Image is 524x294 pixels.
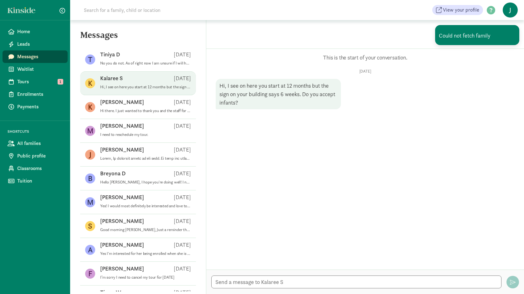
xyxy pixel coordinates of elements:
[3,75,68,88] a: Tours 1
[85,54,95,64] figure: T
[100,204,191,209] p: Yes! I would most definitely be interested and love to know more! Thank you for your time!
[3,50,68,63] a: Messages
[100,265,144,272] p: [PERSON_NAME]
[17,78,63,85] span: Tours
[3,38,68,50] a: Leads
[3,162,68,175] a: Classrooms
[100,170,126,177] p: Breyona D
[174,193,191,201] p: [DATE]
[17,140,63,147] span: All families
[17,28,63,35] span: Home
[174,122,191,130] p: [DATE]
[3,63,68,75] a: Waitlist
[174,75,191,82] p: [DATE]
[100,132,191,137] p: I need to reschedule my tour.
[3,137,68,150] a: All families
[17,103,63,111] span: Payments
[85,150,95,160] figure: J
[85,245,95,255] figure: A
[100,61,191,66] p: No you do not. As of right now I am unsure if I will have any openings in my school ager class ne...
[174,241,191,249] p: [DATE]
[100,75,123,82] p: Kalaree S
[58,79,63,85] span: 1
[100,98,144,106] p: [PERSON_NAME]
[432,5,483,15] a: View your profile
[100,51,120,58] p: Tiniya D
[100,85,191,90] p: Hi, I see on here you start at 12 months but the sign on your building says 6 weeks. Do you accep...
[100,227,191,232] p: Good morning [PERSON_NAME], Just a reminder that your 5 week gymnastic session is scheduled to be...
[3,88,68,101] a: Enrollments
[100,180,191,185] p: Hello [PERSON_NAME], I hope you're doing well! I noticed that you have a tour scheduled with us a...
[493,264,524,294] iframe: Chat Widget
[174,217,191,225] p: [DATE]
[80,4,256,16] input: Search for a family, child or location
[174,146,191,153] p: [DATE]
[174,265,191,272] p: [DATE]
[17,177,63,185] span: Tuition
[216,79,341,109] div: Hi, I see on here you start at 12 months but the sign on your building says 6 weeks. Do you accep...
[17,90,63,98] span: Enrollments
[174,170,191,177] p: [DATE]
[100,156,191,161] p: Lorem, Ip dolorsit ametc ad eli sedd. Ei temp inc utlabore etd mag aliquaeni adm venia qui nostru...
[435,25,519,45] div: Could not fetch family
[100,241,144,249] p: [PERSON_NAME]
[70,30,206,45] h5: Messages
[17,65,63,73] span: Waitlist
[85,173,95,183] figure: B
[100,275,191,280] p: I’m sorry I need to cancel my tour for [DATE]
[174,98,191,106] p: [DATE]
[503,3,518,18] span: J
[100,217,144,225] p: [PERSON_NAME]
[17,40,63,48] span: Leads
[443,6,479,14] span: View your profile
[3,175,68,187] a: Tuition
[17,53,63,60] span: Messages
[216,69,515,74] p: [DATE]
[85,221,95,231] figure: S
[100,108,191,113] p: Hi there. I just wanted to thank you and the staff for your patience and understanding during pic...
[100,251,191,256] p: Yes I'm interested for her being enrolled when she is 1! She will be 1 on [DATE]
[174,51,191,58] p: [DATE]
[85,126,95,136] figure: M
[216,54,515,61] p: This is the start of your conversation.
[85,269,95,279] figure: F
[100,122,144,130] p: [PERSON_NAME]
[100,146,144,153] p: [PERSON_NAME]
[3,101,68,113] a: Payments
[3,150,68,162] a: Public profile
[85,197,95,207] figure: M
[85,102,95,112] figure: K
[3,25,68,38] a: Home
[17,165,63,172] span: Classrooms
[85,78,95,88] figure: K
[100,193,144,201] p: [PERSON_NAME]
[17,152,63,160] span: Public profile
